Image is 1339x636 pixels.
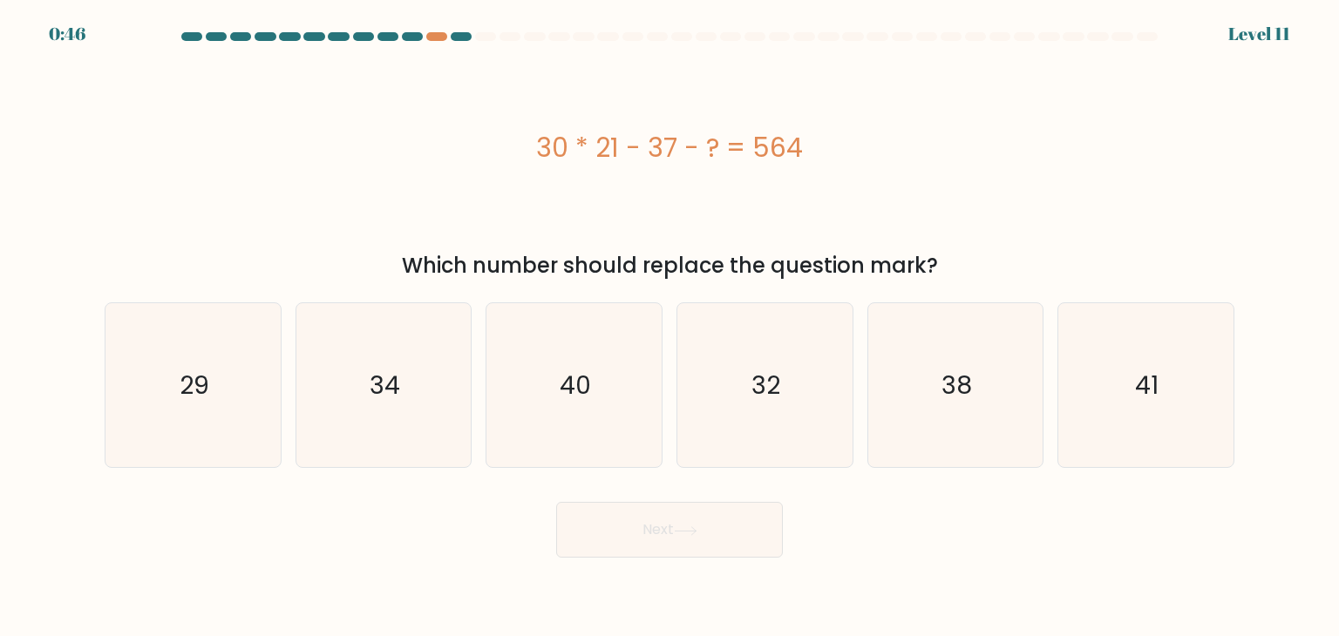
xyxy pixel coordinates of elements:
div: Level 11 [1228,21,1290,47]
text: 32 [752,368,781,403]
div: 0:46 [49,21,85,47]
div: 30 * 21 - 37 - ? = 564 [105,128,1234,167]
button: Next [556,502,783,558]
text: 41 [1136,368,1159,403]
text: 40 [561,368,592,403]
div: Which number should replace the question mark? [115,250,1224,281]
text: 29 [180,368,209,403]
text: 34 [370,368,400,403]
text: 38 [941,368,972,403]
